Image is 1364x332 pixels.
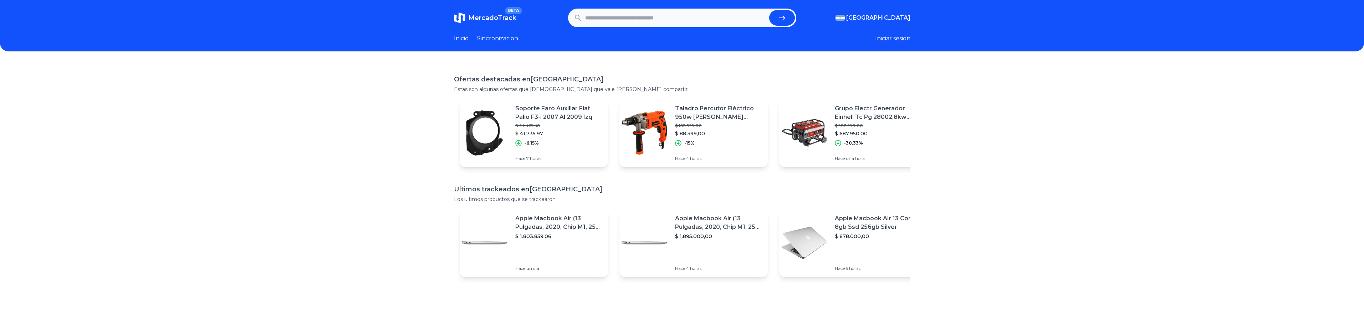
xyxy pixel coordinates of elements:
[515,123,602,129] p: $ 44.469,48
[675,123,762,129] p: $ 103.999,00
[675,266,762,271] p: Hace 4 horas
[675,104,762,121] p: Taladro Percutor Eléctrico 950w [PERSON_NAME] Htp003
[515,214,602,231] p: Apple Macbook Air (13 Pulgadas, 2020, Chip M1, 256 Gb De Ssd, 8 Gb De Ram) - Plata
[835,266,922,271] p: Hace 5 horas
[619,99,768,167] a: Featured imageTaladro Percutor Eléctrico 950w [PERSON_NAME] Htp003$ 103.999,00$ 88.399,00-15%Hace...
[468,14,516,22] span: MercadoTrack
[515,104,602,121] p: Soporte Faro Auxiliar Fiat Palio F3-i 2007 Al 2009 Izq
[779,208,928,277] a: Featured imageApple Macbook Air 13 Core I5 8gb Ssd 256gb Silver$ 678.000,00Hace 5 horas
[835,123,922,129] p: $ 987.490,00
[525,140,539,146] p: -6,15%
[835,214,922,231] p: Apple Macbook Air 13 Core I5 8gb Ssd 256gb Silver
[675,156,762,161] p: Hace 4 horas
[835,130,922,137] p: $ 687.950,00
[505,7,522,14] span: BETA
[515,233,602,240] p: $ 1.803.859,06
[836,14,910,22] button: [GEOGRAPHIC_DATA]
[835,156,922,161] p: Hace una hora
[477,34,518,43] a: Sincronizacion
[454,86,910,93] p: Estas son algunas ofertas que [DEMOGRAPHIC_DATA] que vale [PERSON_NAME] compartir.
[460,108,510,158] img: Featured image
[619,208,768,277] a: Featured imageApple Macbook Air (13 Pulgadas, 2020, Chip M1, 256 Gb De Ssd, 8 Gb De Ram) - Plata$...
[454,12,516,24] a: MercadoTrackBETA
[454,184,910,194] h1: Ultimos trackeados en [GEOGRAPHIC_DATA]
[454,196,910,203] p: Los ultimos productos que se trackearon.
[460,99,608,167] a: Featured imageSoporte Faro Auxiliar Fiat Palio F3-i 2007 Al 2009 Izq$ 44.469,48$ 41.735,97-6,15%H...
[619,218,669,268] img: Featured image
[454,12,465,24] img: MercadoTrack
[875,34,910,43] button: Iniciar sesion
[836,15,845,21] img: Argentina
[619,108,669,158] img: Featured image
[779,108,829,158] img: Featured image
[675,130,762,137] p: $ 88.399,00
[460,218,510,268] img: Featured image
[454,34,469,43] a: Inicio
[515,156,602,161] p: Hace 7 horas
[835,233,922,240] p: $ 678.000,00
[675,233,762,240] p: $ 1.895.000,00
[515,130,602,137] p: $ 41.735,97
[454,74,910,84] h1: Ofertas destacadas en [GEOGRAPHIC_DATA]
[684,140,695,146] p: -15%
[779,218,829,268] img: Featured image
[675,214,762,231] p: Apple Macbook Air (13 Pulgadas, 2020, Chip M1, 256 Gb De Ssd, 8 Gb De Ram) - Plata
[460,208,608,277] a: Featured imageApple Macbook Air (13 Pulgadas, 2020, Chip M1, 256 Gb De Ssd, 8 Gb De Ram) - Plata$...
[835,104,922,121] p: Grupo Electr Generador Einhell Tc Pg 28002,8kw 5,5hp Manual
[846,14,910,22] span: [GEOGRAPHIC_DATA]
[844,140,863,146] p: -30,33%
[515,266,602,271] p: Hace un día
[779,99,928,167] a: Featured imageGrupo Electr Generador Einhell Tc Pg 28002,8kw 5,5hp Manual$ 987.490,00$ 687.950,00...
